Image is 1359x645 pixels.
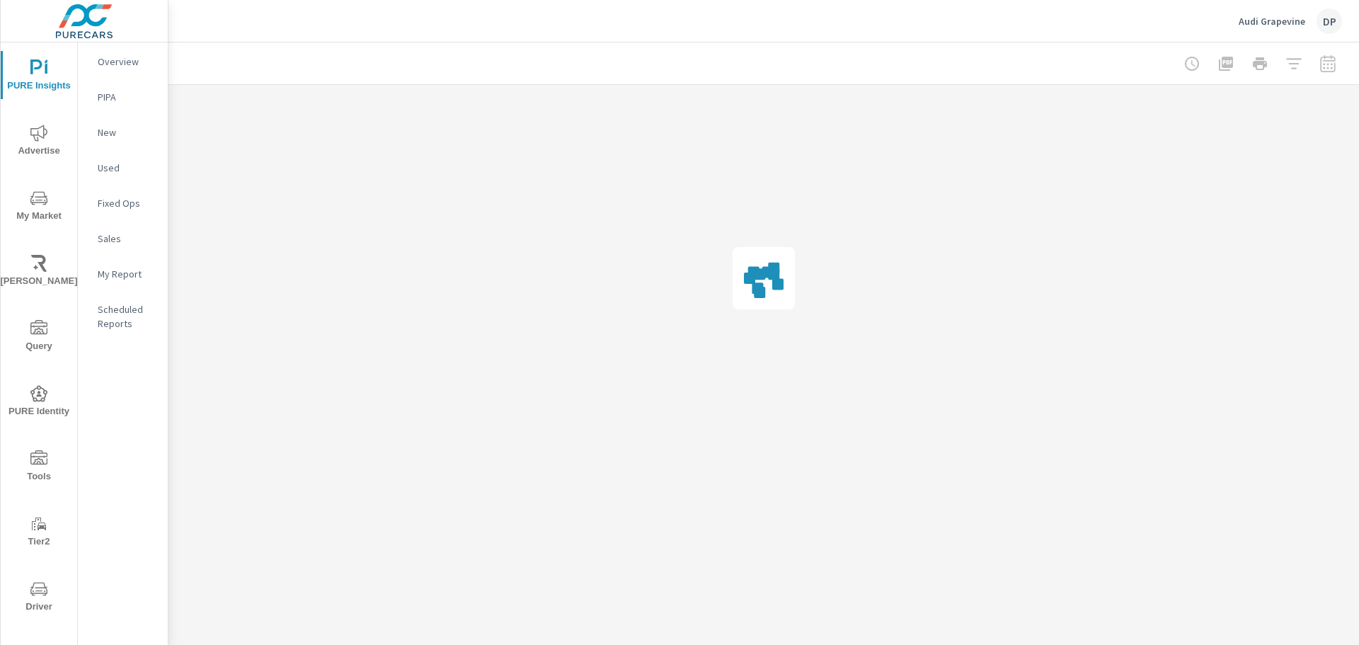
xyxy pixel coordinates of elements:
div: Used [78,157,168,178]
span: Advertise [5,125,73,159]
span: Driver [5,581,73,615]
span: Query [5,320,73,355]
div: PIPA [78,86,168,108]
span: PURE Insights [5,59,73,94]
span: My Market [5,190,73,224]
span: Tier2 [5,515,73,550]
p: Audi Grapevine [1239,15,1305,28]
p: Sales [98,232,156,246]
p: PIPA [98,90,156,104]
span: [PERSON_NAME] [5,255,73,290]
div: Overview [78,51,168,72]
p: Overview [98,55,156,69]
div: Fixed Ops [78,193,168,214]
div: Scheduled Reports [78,299,168,334]
p: Used [98,161,156,175]
span: Tools [5,450,73,485]
div: DP [1317,8,1342,34]
p: My Report [98,267,156,281]
p: Fixed Ops [98,196,156,210]
p: Scheduled Reports [98,302,156,331]
span: PURE Identity [5,385,73,420]
p: New [98,125,156,139]
div: New [78,122,168,143]
div: My Report [78,263,168,285]
div: Sales [78,228,168,249]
